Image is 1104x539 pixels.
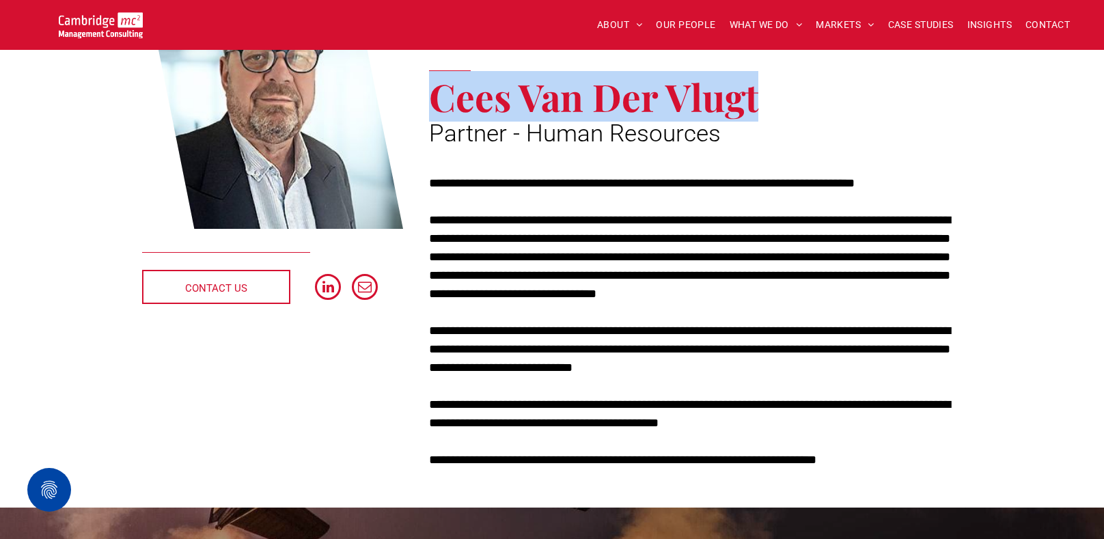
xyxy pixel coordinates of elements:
[723,14,810,36] a: WHAT WE DO
[59,12,143,38] img: Go to Homepage
[881,14,961,36] a: CASE STUDIES
[590,14,650,36] a: ABOUT
[1019,14,1077,36] a: CONTACT
[142,270,290,304] a: CONTACT US
[352,274,378,303] a: email
[315,274,341,303] a: linkedin
[59,14,143,29] a: Your Business Transformed | Cambridge Management Consulting
[429,120,721,148] span: Partner - Human Resources
[429,71,758,122] span: Cees Van Der Vlugt
[809,14,881,36] a: MARKETS
[649,14,722,36] a: OUR PEOPLE
[961,14,1019,36] a: INSIGHTS
[185,271,247,305] span: CONTACT US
